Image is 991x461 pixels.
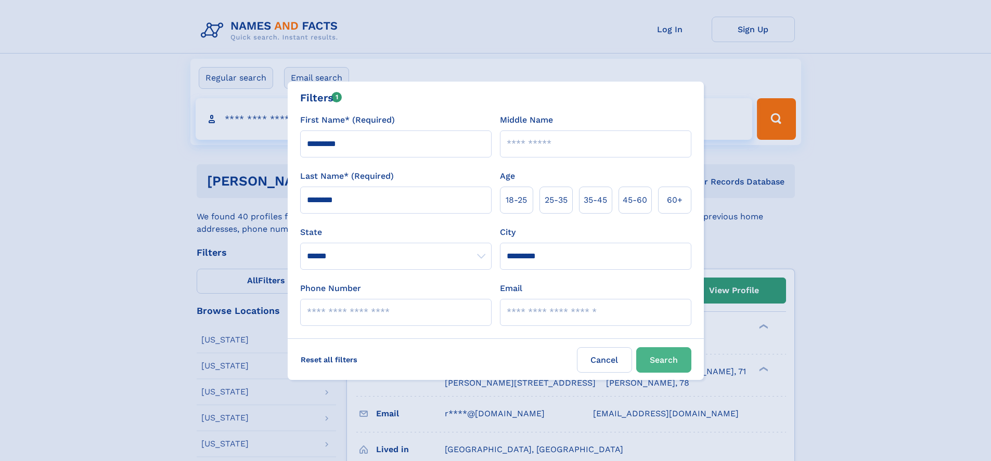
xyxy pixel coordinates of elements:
[584,194,607,206] span: 35‑45
[500,282,522,295] label: Email
[506,194,527,206] span: 18‑25
[500,226,516,239] label: City
[294,347,364,372] label: Reset all filters
[300,114,395,126] label: First Name* (Required)
[623,194,647,206] span: 45‑60
[500,114,553,126] label: Middle Name
[545,194,568,206] span: 25‑35
[577,347,632,373] label: Cancel
[300,282,361,295] label: Phone Number
[300,226,492,239] label: State
[500,170,515,182] label: Age
[300,170,394,182] label: Last Name* (Required)
[636,347,691,373] button: Search
[667,194,683,206] span: 60+
[300,90,342,106] div: Filters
